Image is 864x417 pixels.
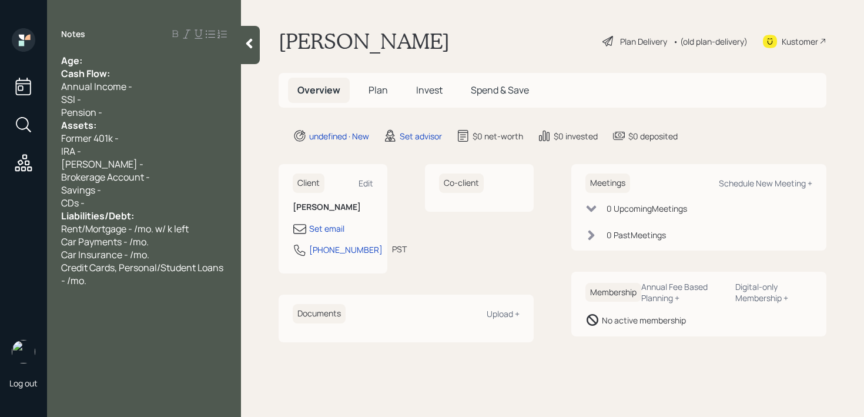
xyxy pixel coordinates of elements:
[61,80,132,93] span: Annual Income -
[61,132,119,145] span: Former 401k -
[607,229,666,241] div: 0 Past Meeting s
[628,130,678,142] div: $0 deposited
[61,171,150,184] span: Brokerage Account -
[61,54,82,67] span: Age:
[61,248,149,261] span: Car Insurance - /mo.
[61,67,110,80] span: Cash Flow:
[585,283,641,302] h6: Membership
[293,304,346,323] h6: Documents
[61,158,143,171] span: [PERSON_NAME] -
[673,35,748,48] div: • (old plan-delivery)
[439,174,484,193] h6: Co-client
[607,202,687,215] div: 0 Upcoming Meeting s
[473,130,523,142] div: $0 net-worth
[309,222,344,235] div: Set email
[554,130,598,142] div: $0 invested
[782,35,818,48] div: Kustomer
[61,93,81,106] span: SSI -
[309,243,383,256] div: [PHONE_NUMBER]
[400,130,442,142] div: Set advisor
[641,281,726,303] div: Annual Fee Based Planning +
[279,28,450,54] h1: [PERSON_NAME]
[735,281,812,303] div: Digital-only Membership +
[61,235,149,248] span: Car Payments - /mo.
[61,222,189,235] span: Rent/Mortgage - /mo. w/ k left
[293,202,373,212] h6: [PERSON_NAME]
[293,174,324,193] h6: Client
[585,174,630,193] h6: Meetings
[61,106,102,119] span: Pension -
[392,243,407,255] div: PST
[61,184,101,196] span: Savings -
[61,119,96,132] span: Assets:
[61,261,225,287] span: Credit Cards, Personal/Student Loans - /mo.
[9,378,38,389] div: Log out
[620,35,667,48] div: Plan Delivery
[12,340,35,363] img: retirable_logo.png
[719,178,812,189] div: Schedule New Meeting +
[416,84,443,96] span: Invest
[487,308,520,319] div: Upload +
[369,84,388,96] span: Plan
[61,28,85,40] label: Notes
[359,178,373,189] div: Edit
[297,84,340,96] span: Overview
[309,130,369,142] div: undefined · New
[602,314,686,326] div: No active membership
[61,209,134,222] span: Liabilities/Debt:
[61,196,85,209] span: CDs -
[471,84,529,96] span: Spend & Save
[61,145,81,158] span: IRA -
